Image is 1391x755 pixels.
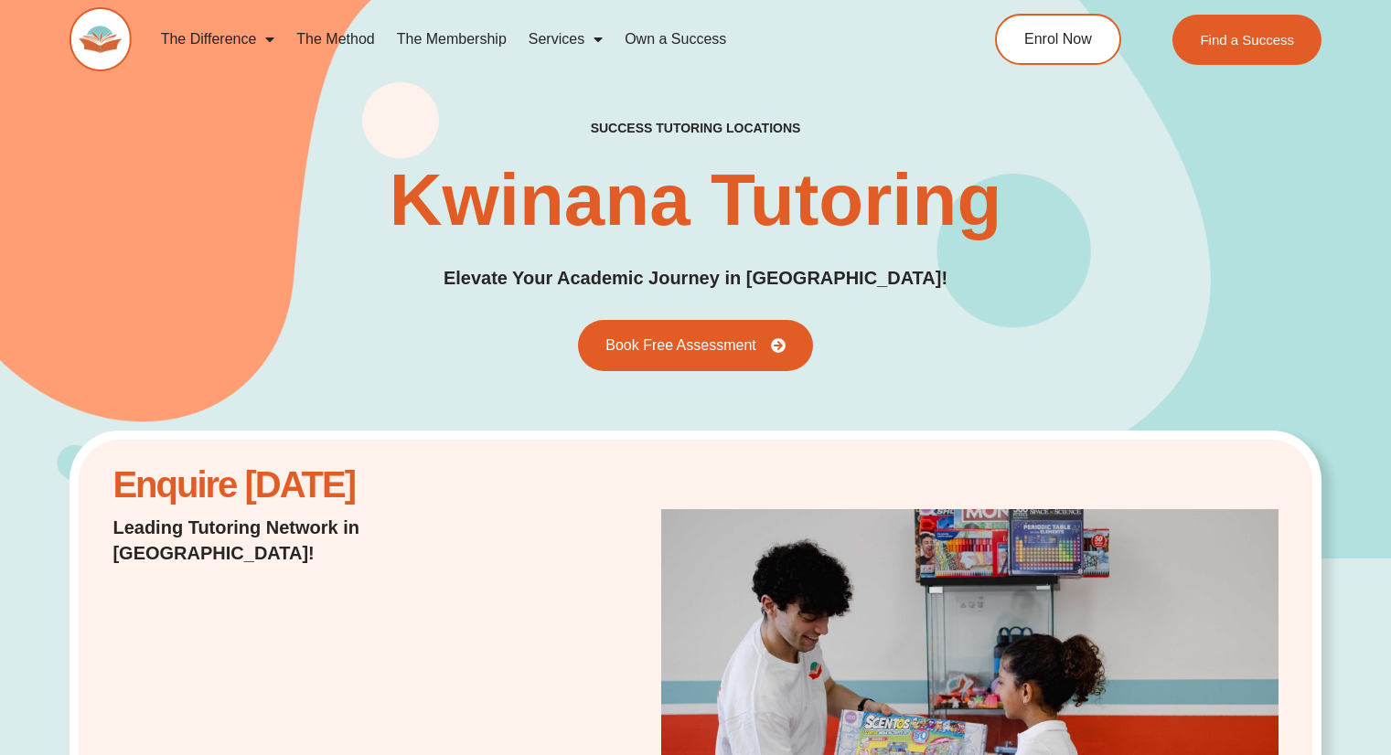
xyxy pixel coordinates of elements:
[578,320,813,371] a: Book Free Assessment
[150,18,286,60] a: The Difference
[112,515,531,566] p: Leading Tutoring Network in [GEOGRAPHIC_DATA]!
[386,18,518,60] a: The Membership
[112,473,531,496] h2: Enquire [DATE]
[605,338,756,353] span: Book Free Assessment
[995,14,1121,65] a: Enrol Now
[1172,15,1321,65] a: Find a Success
[518,18,614,60] a: Services
[150,18,924,60] nav: Menu
[614,18,737,60] a: Own a Success
[1024,32,1092,47] span: Enrol Now
[285,18,385,60] a: The Method
[1200,33,1294,47] span: Find a Success
[591,120,801,136] h2: success tutoring locations
[390,164,1002,237] h1: Kwinana Tutoring
[444,264,947,292] p: Elevate Your Academic Journey in [GEOGRAPHIC_DATA]!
